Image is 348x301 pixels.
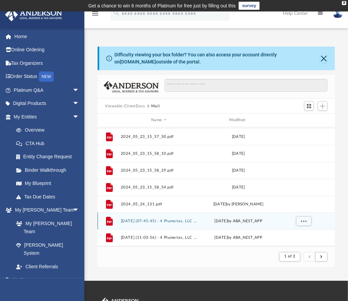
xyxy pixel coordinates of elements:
[9,124,89,137] a: Overview
[121,168,197,173] button: 2024_05_23_15_58_29.pdf
[165,79,327,92] input: Search files and folders
[121,152,197,156] button: 2024_05_23_15_58_10.pdf
[5,70,89,84] a: Order StatusNEW
[5,56,89,70] a: Tax Organizers
[39,72,54,82] div: NEW
[200,150,277,157] div: [DATE]
[9,217,83,238] a: My [PERSON_NAME] Team
[200,201,277,207] div: [DATE] by [PERSON_NAME]
[151,103,160,109] button: Mail
[318,101,328,111] button: Add
[200,184,277,190] div: [DATE]
[200,235,277,241] div: [DATE] by ABA_NEST_APP
[105,103,145,109] button: Viewable-ClientDocs
[120,59,156,64] a: [DOMAIN_NAME]
[296,216,312,226] button: More options
[5,83,89,97] a: Platinum Q&Aarrow_drop_down
[91,13,99,18] a: menu
[5,203,86,217] a: My [PERSON_NAME] Teamarrow_drop_down
[5,273,86,287] a: My Documentsarrow_drop_down
[5,30,89,43] a: Home
[200,117,276,123] div: Modified
[239,2,260,10] a: survey
[98,127,335,246] div: grid
[9,150,89,164] a: Entity Change Request
[113,9,120,17] i: search
[121,219,197,223] button: [DATE] (07:45:45) - 4 Plumerias, LLC - Mail from [PERSON_NAME].pdf
[9,177,86,190] a: My Blueprint
[284,254,295,258] span: 1 of 2
[9,163,89,177] a: Binder Walkthrough
[91,9,99,18] i: menu
[5,43,89,57] a: Online Ordering
[3,8,64,21] img: Anderson Advisors Platinum Portal
[304,101,314,111] button: Switch to Grid View
[73,203,86,217] span: arrow_drop_down
[88,2,236,10] div: Get a chance to win 6 months of Platinum for free just by filling out this
[73,97,86,111] span: arrow_drop_down
[200,134,277,140] div: [DATE]
[121,135,197,139] button: 2024_05_23_15_57_50.pdf
[121,185,197,190] button: 2024_05_23_15_58_54.pdf
[101,117,117,123] div: id
[342,1,346,5] div: close
[279,252,300,262] button: 1 of 2
[9,238,86,260] a: [PERSON_NAME] System
[121,117,197,123] div: Name
[9,190,89,203] a: Tax Due Dates
[9,260,86,273] a: Client Referrals
[5,97,89,110] a: Digital Productsarrow_drop_down
[73,110,86,124] span: arrow_drop_down
[73,273,86,287] span: arrow_drop_down
[279,117,327,123] div: id
[73,83,86,97] span: arrow_drop_down
[200,167,277,173] div: [DATE]
[121,202,197,207] button: 2024_05_24_131.pdf
[114,51,320,65] div: Difficulty viewing your box folder? You can also access your account directly on outside of the p...
[5,110,89,124] a: My Entitiesarrow_drop_down
[333,8,343,18] img: User Pic
[320,54,328,63] button: Close
[200,218,277,224] div: [DATE] by ABA_NEST_APP
[9,137,89,150] a: CTA Hub
[121,236,197,240] button: [DATE] (11:03:56) - 4 Plumerias, LLC - Mail from Apartments.com.pdf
